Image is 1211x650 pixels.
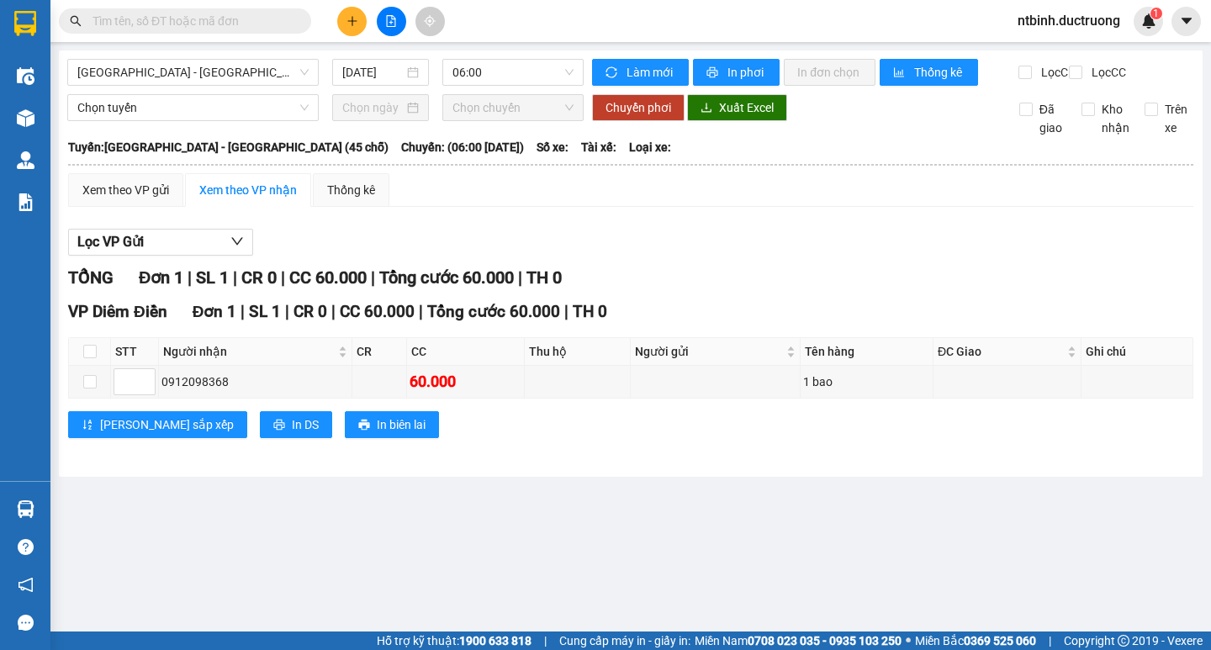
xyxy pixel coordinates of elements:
span: In DS [292,415,319,434]
span: sort-ascending [82,419,93,432]
span: notification [18,577,34,593]
img: icon-new-feature [1141,13,1156,29]
span: printer [706,66,721,80]
button: aim [415,7,445,36]
span: | [544,632,547,650]
div: 0912098368 [161,373,349,391]
button: syncLàm mới [592,59,689,86]
span: CC 60.000 [340,302,415,321]
span: SL 1 [249,302,281,321]
div: Xem theo VP gửi [82,181,169,199]
button: downloadXuất Excel [687,94,787,121]
div: Thống kê [327,181,375,199]
span: Hà Nội - Thái Thụy (45 chỗ) [77,60,309,85]
span: Thống kê [914,63,965,82]
strong: 1900 633 818 [459,634,531,647]
button: Lọc VP Gửi [68,229,253,256]
span: ⚪️ [906,637,911,644]
span: Lọc VP Gửi [77,231,144,252]
span: | [281,267,285,288]
img: warehouse-icon [17,151,34,169]
span: Tổng cước 60.000 [379,267,514,288]
span: ntbinh.ductruong [1004,10,1134,31]
span: aim [424,15,436,27]
input: 14/08/2025 [342,63,404,82]
span: search [70,15,82,27]
img: solution-icon [17,193,34,211]
span: Kho nhận [1095,100,1136,137]
th: Thu hộ [525,338,631,366]
button: Chuyển phơi [592,94,685,121]
button: sort-ascending[PERSON_NAME] sắp xếp [68,411,247,438]
span: Chọn chuyến [452,95,574,120]
span: 06:00 [452,60,574,85]
span: | [1049,632,1051,650]
span: | [233,267,237,288]
span: file-add [385,15,397,27]
span: Tài xế: [581,138,616,156]
th: CR [352,338,407,366]
span: VP Diêm Điền [68,302,167,321]
button: plus [337,7,367,36]
span: Loại xe: [629,138,671,156]
span: 1 [1153,8,1159,19]
span: Chuyến: (06:00 [DATE]) [401,138,524,156]
img: logo-vxr [14,11,36,36]
span: sync [605,66,620,80]
span: Người gửi [635,342,784,361]
span: Đơn 1 [193,302,237,321]
span: CR 0 [241,267,277,288]
span: | [564,302,568,321]
span: Đơn 1 [139,267,183,288]
span: Số xe: [537,138,568,156]
img: warehouse-icon [17,109,34,127]
span: Xuất Excel [719,98,774,117]
span: caret-down [1179,13,1194,29]
span: bar-chart [893,66,907,80]
span: | [371,267,375,288]
span: CC 60.000 [289,267,367,288]
div: 1 bao [803,373,930,391]
span: | [188,267,192,288]
span: TỔNG [68,267,114,288]
span: | [285,302,289,321]
span: Cung cấp máy in - giấy in: [559,632,690,650]
button: In đơn chọn [784,59,875,86]
span: [PERSON_NAME] sắp xếp [100,415,234,434]
span: Hỗ trợ kỹ thuật: [377,632,531,650]
span: question-circle [18,539,34,555]
span: CR 0 [293,302,327,321]
span: In phơi [727,63,766,82]
span: TH 0 [526,267,562,288]
div: Xem theo VP nhận [199,181,297,199]
th: STT [111,338,159,366]
button: file-add [377,7,406,36]
input: Chọn ngày [342,98,404,117]
span: download [701,102,712,115]
strong: 0708 023 035 - 0935 103 250 [748,634,902,647]
span: message [18,615,34,631]
span: | [419,302,423,321]
span: Người nhận [163,342,335,361]
span: ĐC Giao [938,342,1064,361]
span: Tổng cước 60.000 [427,302,560,321]
span: | [241,302,245,321]
span: Trên xe [1158,100,1194,137]
span: Lọc CR [1034,63,1078,82]
span: | [518,267,522,288]
input: Tìm tên, số ĐT hoặc mã đơn [93,12,291,30]
span: plus [346,15,358,27]
span: down [230,235,244,248]
span: copyright [1118,635,1129,647]
button: printerIn DS [260,411,332,438]
span: Làm mới [627,63,675,82]
span: Chọn tuyến [77,95,309,120]
button: printerIn phơi [693,59,780,86]
span: printer [273,419,285,432]
span: Đã giao [1033,100,1069,137]
button: caret-down [1171,7,1201,36]
button: bar-chartThống kê [880,59,978,86]
sup: 1 [1150,8,1162,19]
span: SL 1 [196,267,229,288]
img: warehouse-icon [17,67,34,85]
